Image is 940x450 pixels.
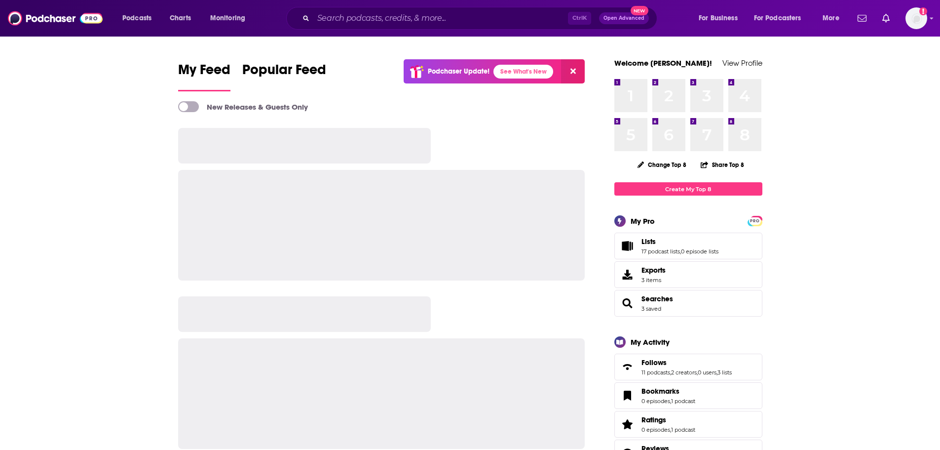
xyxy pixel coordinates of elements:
a: PRO [749,217,761,224]
span: , [697,369,698,376]
a: See What's New [493,65,553,79]
span: Ratings [641,415,666,424]
a: New Releases & Guests Only [178,101,308,112]
div: My Pro [631,216,655,226]
span: , [670,426,671,433]
span: More [823,11,839,25]
a: 3 lists [717,369,732,376]
span: Follows [641,358,667,367]
a: Lists [641,237,718,246]
span: Exports [618,268,638,282]
input: Search podcasts, credits, & more... [313,10,568,26]
span: , [670,398,671,405]
a: 0 episodes [641,426,670,433]
a: Ratings [641,415,695,424]
a: Welcome [PERSON_NAME]! [614,58,712,68]
a: 0 users [698,369,716,376]
a: Exports [614,261,762,288]
a: Follows [641,358,732,367]
button: open menu [816,10,852,26]
img: User Profile [905,7,927,29]
button: Show profile menu [905,7,927,29]
a: 1 podcast [671,426,695,433]
span: Searches [614,290,762,317]
a: Show notifications dropdown [854,10,870,27]
a: Follows [618,360,638,374]
button: open menu [115,10,164,26]
a: 3 saved [641,305,661,312]
span: Exports [641,266,666,275]
a: Searches [641,294,673,303]
span: Charts [170,11,191,25]
span: , [680,248,681,255]
span: Logged in as dbartlett [905,7,927,29]
a: Ratings [618,417,638,431]
a: Show notifications dropdown [878,10,894,27]
a: Popular Feed [242,61,326,91]
span: Ratings [614,411,762,438]
span: Podcasts [122,11,151,25]
span: Bookmarks [614,382,762,409]
a: Searches [618,296,638,310]
a: Bookmarks [618,389,638,403]
span: Monitoring [210,11,245,25]
span: Ctrl K [568,12,591,25]
button: open menu [203,10,258,26]
a: 17 podcast lists [641,248,680,255]
span: Popular Feed [242,61,326,84]
span: For Podcasters [754,11,801,25]
div: Search podcasts, credits, & more... [296,7,667,30]
p: Podchaser Update! [428,67,489,76]
button: Change Top 8 [632,159,693,171]
svg: Add a profile image [919,7,927,15]
a: 1 podcast [671,398,695,405]
span: My Feed [178,61,230,84]
a: 11 podcasts [641,369,670,376]
span: , [670,369,671,376]
a: Create My Top 8 [614,182,762,196]
button: Open AdvancedNew [599,12,649,24]
span: Lists [614,233,762,259]
span: Follows [614,354,762,380]
span: Open Advanced [603,16,644,21]
a: 0 episodes [641,398,670,405]
a: View Profile [722,58,762,68]
span: For Business [699,11,738,25]
a: Charts [163,10,197,26]
span: PRO [749,217,761,225]
button: open menu [692,10,750,26]
span: , [716,369,717,376]
a: My Feed [178,61,230,91]
span: 3 items [641,277,666,284]
a: Bookmarks [641,387,695,396]
span: Lists [641,237,656,246]
a: 2 creators [671,369,697,376]
button: open menu [748,10,816,26]
img: Podchaser - Follow, Share and Rate Podcasts [8,9,103,28]
a: 0 episode lists [681,248,718,255]
span: New [631,6,648,15]
button: Share Top 8 [700,155,745,174]
span: Bookmarks [641,387,679,396]
a: Lists [618,239,638,253]
div: My Activity [631,337,670,347]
